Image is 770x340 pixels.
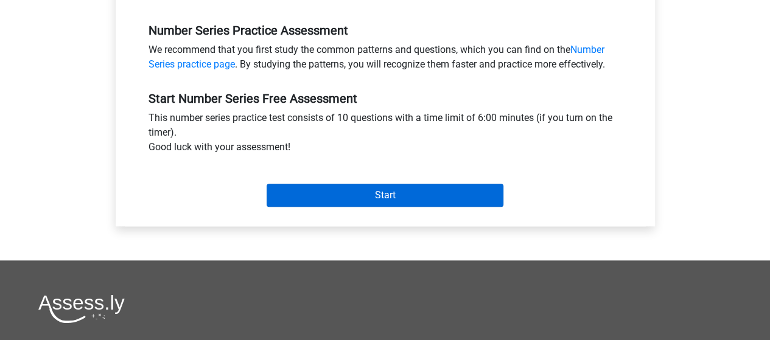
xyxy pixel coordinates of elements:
div: This number series practice test consists of 10 questions with a time limit of 6:00 minutes (if y... [139,111,631,159]
a: Number Series practice page [149,44,604,70]
input: Start [267,184,503,207]
h5: Number Series Practice Assessment [149,23,622,38]
div: We recommend that you first study the common patterns and questions, which you can find on the . ... [139,43,631,77]
img: Assessly logo [38,294,125,323]
h5: Start Number Series Free Assessment [149,91,622,106]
